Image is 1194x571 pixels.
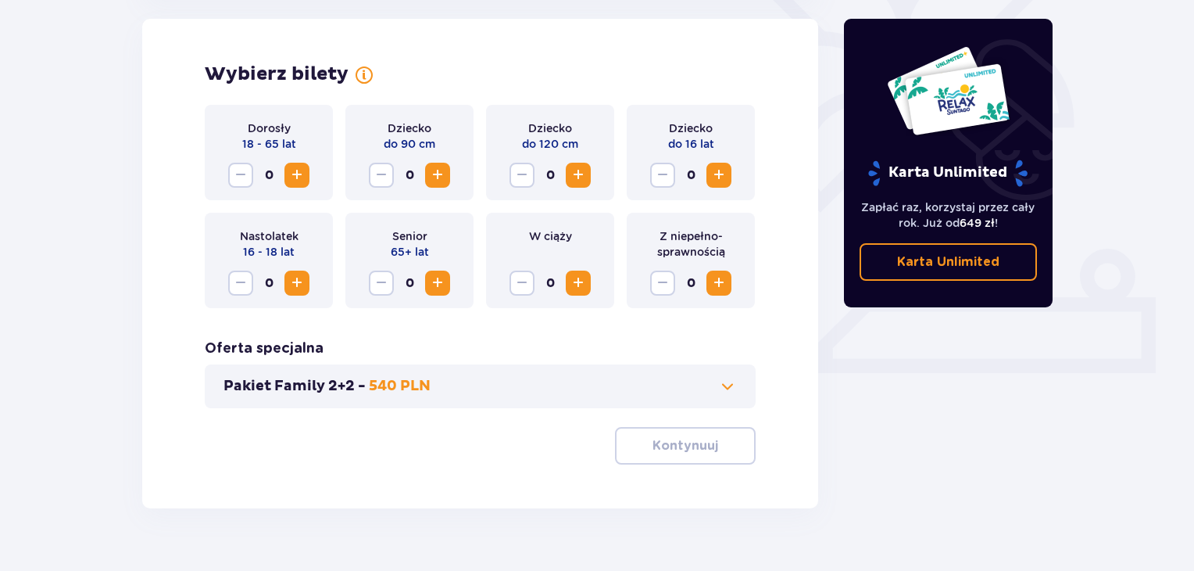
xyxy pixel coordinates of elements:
[223,377,737,396] button: Pakiet Family 2+2 -540 PLN
[650,271,675,296] button: Zmniejsz
[615,427,756,465] button: Kontynuuj
[639,228,742,260] p: Z niepełno­sprawnością
[860,199,1038,231] p: Zapłać raz, korzystaj przez cały rok. Już od !
[678,163,703,188] span: 0
[860,243,1038,281] a: Karta Unlimited
[369,377,431,396] p: 540 PLN
[205,339,324,358] h3: Oferta specjalna
[392,228,427,244] p: Senior
[529,228,572,244] p: W ciąży
[243,244,295,260] p: 16 - 18 lat
[650,163,675,188] button: Zmniejsz
[425,271,450,296] button: Zwiększ
[897,253,999,271] p: Karta Unlimited
[566,163,591,188] button: Zwiększ
[384,136,435,152] p: do 90 cm
[668,136,714,152] p: do 16 lat
[228,163,253,188] button: Zmniejsz
[528,120,572,136] p: Dziecko
[522,136,578,152] p: do 120 cm
[960,217,995,229] span: 649 zł
[538,271,563,296] span: 0
[706,271,731,296] button: Zwiększ
[867,160,1029,187] p: Karta Unlimited
[284,271,309,296] button: Zwiększ
[369,271,394,296] button: Zmniejsz
[284,163,309,188] button: Zwiększ
[256,163,281,188] span: 0
[223,377,366,396] p: Pakiet Family 2+2 -
[706,163,731,188] button: Zwiększ
[240,228,298,244] p: Nastolatek
[566,271,591,296] button: Zwiększ
[228,271,253,296] button: Zmniejsz
[886,45,1010,136] img: Dwie karty całoroczne do Suntago z napisem 'UNLIMITED RELAX', na białym tle z tropikalnymi liśćmi...
[509,271,534,296] button: Zmniejsz
[509,163,534,188] button: Zmniejsz
[652,437,718,454] p: Kontynuuj
[242,136,296,152] p: 18 - 65 lat
[248,120,291,136] p: Dorosły
[538,163,563,188] span: 0
[388,120,431,136] p: Dziecko
[391,244,429,260] p: 65+ lat
[369,163,394,188] button: Zmniejsz
[397,271,422,296] span: 0
[425,163,450,188] button: Zwiększ
[669,120,713,136] p: Dziecko
[397,163,422,188] span: 0
[256,271,281,296] span: 0
[205,63,349,86] h2: Wybierz bilety
[678,271,703,296] span: 0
